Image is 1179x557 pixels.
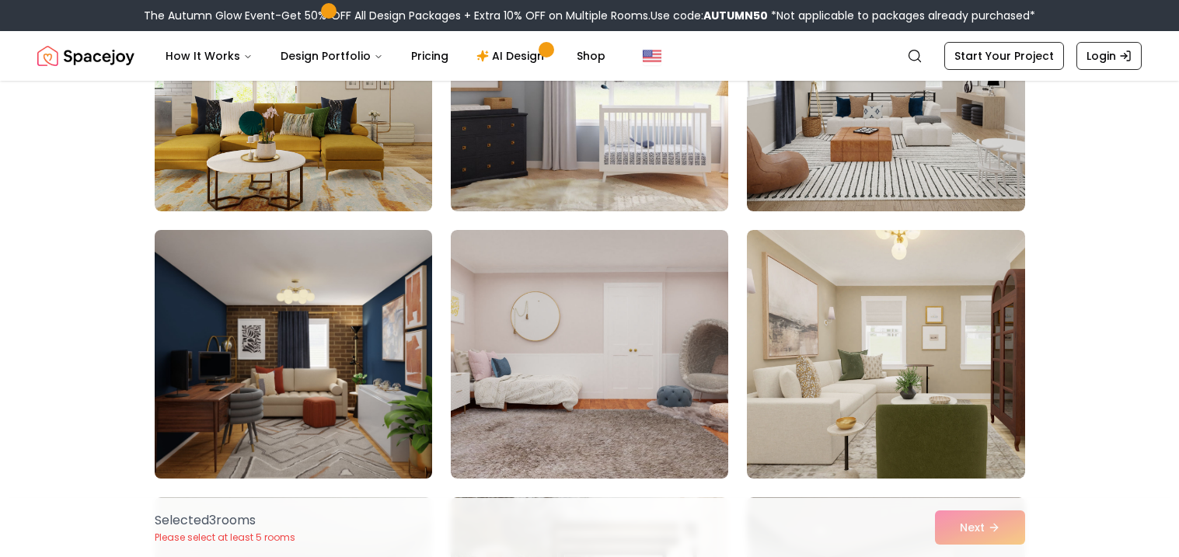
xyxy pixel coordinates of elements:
[268,40,396,71] button: Design Portfolio
[37,31,1142,81] nav: Global
[643,47,661,65] img: United States
[451,230,728,479] img: Room room-86
[155,511,295,530] p: Selected 3 room s
[144,8,1035,23] div: The Autumn Glow Event-Get 50% OFF All Design Packages + Extra 10% OFF on Multiple Rooms.
[1076,42,1142,70] a: Login
[153,40,265,71] button: How It Works
[564,40,618,71] a: Shop
[747,230,1024,479] img: Room room-87
[399,40,461,71] a: Pricing
[703,8,768,23] b: AUTUMN50
[651,8,768,23] span: Use code:
[944,42,1064,70] a: Start Your Project
[153,40,618,71] nav: Main
[464,40,561,71] a: AI Design
[768,8,1035,23] span: *Not applicable to packages already purchased*
[37,40,134,71] img: Spacejoy Logo
[155,531,295,544] p: Please select at least 5 rooms
[148,224,439,485] img: Room room-85
[37,40,134,71] a: Spacejoy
